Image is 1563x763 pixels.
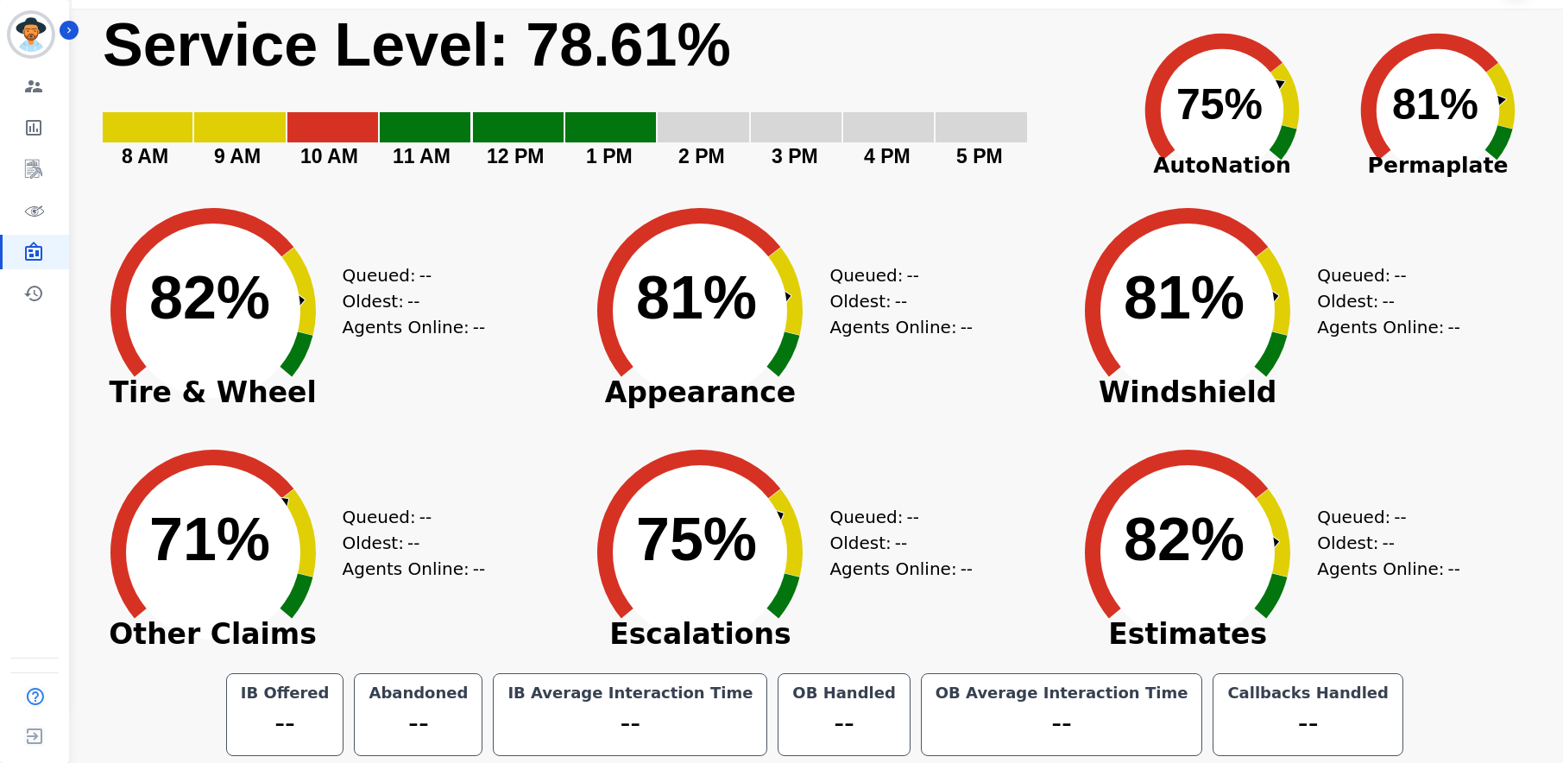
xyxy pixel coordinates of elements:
[1114,149,1330,182] span: AutoNation
[101,9,1104,186] svg: Service Level: 0%
[570,626,829,643] span: Escalations
[84,626,343,643] span: Other Claims
[237,684,333,702] div: IB Offered
[300,145,358,167] text: 10 AM
[636,506,757,573] text: 75%
[214,145,261,167] text: 9 AM
[407,530,419,556] span: --
[473,556,485,582] span: --
[895,530,907,556] span: --
[570,384,829,401] span: Appearance
[343,314,489,340] div: Agents Online:
[10,14,52,55] img: Bordered avatar
[1317,288,1446,314] div: Oldest:
[1317,556,1464,582] div: Agents Online:
[829,530,959,556] div: Oldest:
[1392,80,1478,129] text: 81%
[1394,262,1406,288] span: --
[829,556,976,582] div: Agents Online:
[473,314,485,340] span: --
[122,145,168,167] text: 8 AM
[1224,684,1392,702] div: Callbacks Handled
[678,145,725,167] text: 2 PM
[1224,702,1392,745] div: --
[343,530,472,556] div: Oldest:
[1447,314,1459,340] span: --
[932,702,1192,745] div: --
[487,145,544,167] text: 12 PM
[237,702,333,745] div: --
[103,11,731,79] text: Service Level: 78.61%
[1124,506,1245,573] text: 82%
[393,145,451,167] text: 11 AM
[343,504,472,530] div: Queued:
[907,262,919,288] span: --
[1317,262,1446,288] div: Queued:
[407,288,419,314] span: --
[1124,264,1245,331] text: 81%
[149,264,270,331] text: 82%
[956,145,1003,167] text: 5 PM
[365,684,471,702] div: Abandoned
[932,684,1192,702] div: OB Average Interaction Time
[1447,556,1459,582] span: --
[829,314,976,340] div: Agents Online:
[1394,504,1406,530] span: --
[343,556,489,582] div: Agents Online:
[789,684,898,702] div: OB Handled
[961,314,973,340] span: --
[829,262,959,288] div: Queued:
[636,264,757,331] text: 81%
[864,145,911,167] text: 4 PM
[1383,530,1395,556] span: --
[1330,149,1546,182] span: Permaplate
[772,145,818,167] text: 3 PM
[1383,288,1395,314] span: --
[586,145,633,167] text: 1 PM
[419,504,432,530] span: --
[343,262,472,288] div: Queued:
[1317,314,1464,340] div: Agents Online:
[1058,626,1317,643] span: Estimates
[343,288,472,314] div: Oldest:
[84,384,343,401] span: Tire & Wheel
[907,504,919,530] span: --
[961,556,973,582] span: --
[419,262,432,288] span: --
[829,288,959,314] div: Oldest:
[789,702,898,745] div: --
[504,684,756,702] div: IB Average Interaction Time
[1317,504,1446,530] div: Queued:
[1058,384,1317,401] span: Windshield
[829,504,959,530] div: Queued:
[1317,530,1446,556] div: Oldest:
[1176,80,1263,129] text: 75%
[504,702,756,745] div: --
[365,702,471,745] div: --
[149,506,270,573] text: 71%
[895,288,907,314] span: --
